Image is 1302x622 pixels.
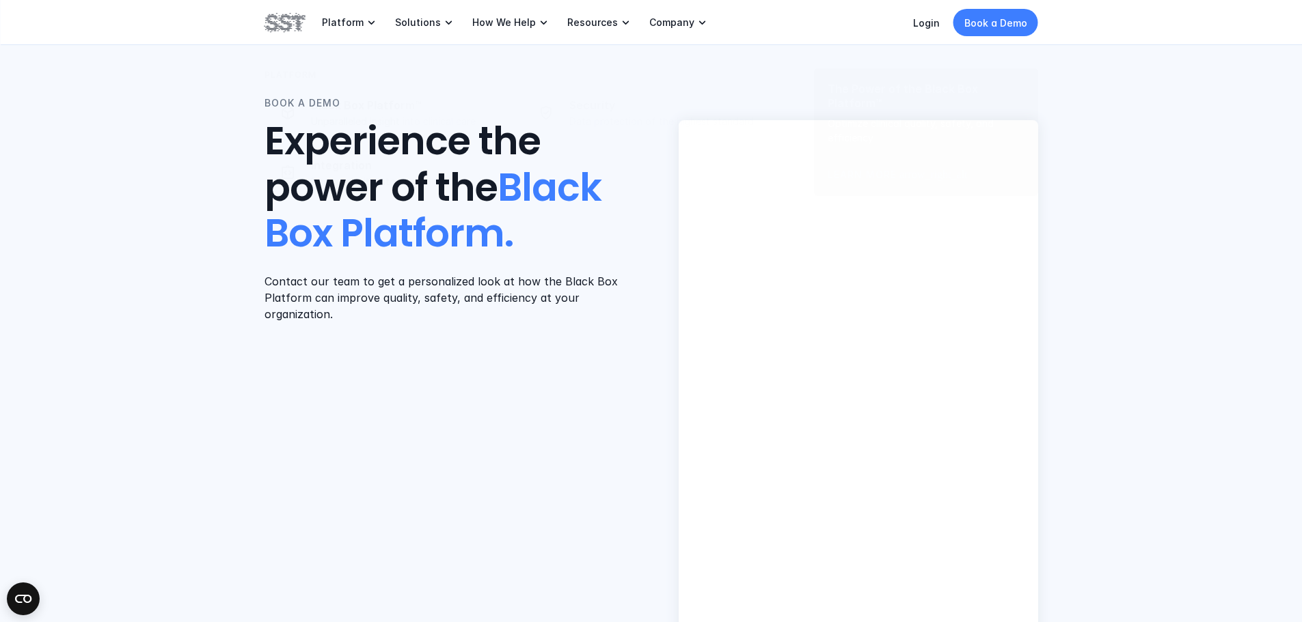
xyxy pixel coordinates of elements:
[964,16,1027,30] p: Book a Demo
[472,16,536,29] p: How We Help
[913,17,940,29] a: Login
[7,582,40,615] button: Open CMP widget
[322,16,364,29] p: Platform
[265,119,624,257] h1: Experience the power of the
[265,11,306,34] img: SST logo
[265,96,340,111] p: BOOK A DEMO
[649,16,694,29] p: Company
[567,16,618,29] p: Resources
[265,161,610,260] span: Black Box Platform.
[953,9,1038,36] a: Book a Demo
[265,273,624,322] p: Contact our team to get a personalized look at how the Black Box Platform can improve quality, sa...
[395,16,441,29] p: Solutions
